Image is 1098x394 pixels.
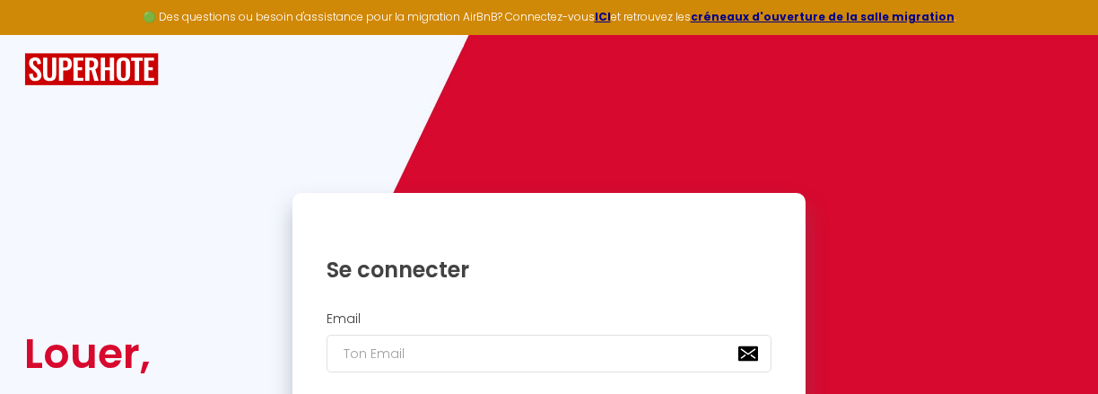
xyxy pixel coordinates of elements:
a: créneaux d'ouverture de la salle migration [691,9,954,24]
input: Ton Email [327,335,771,372]
a: ICI [595,9,611,24]
div: Louer, [24,321,236,386]
h2: Email [327,311,771,327]
img: SuperHote logo [24,53,159,86]
h1: Se connecter [327,256,771,284]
